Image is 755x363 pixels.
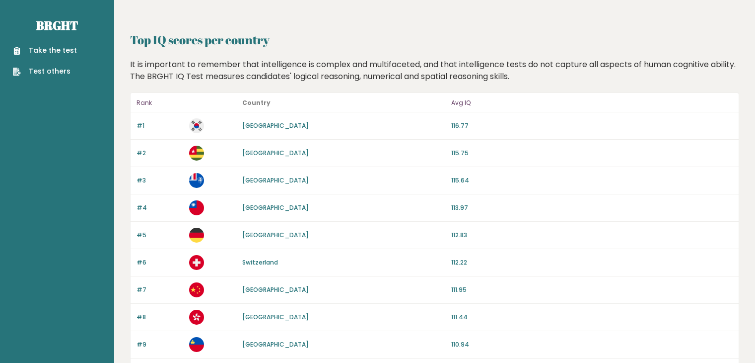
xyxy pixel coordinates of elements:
[242,176,309,184] a: [GEOGRAPHIC_DATA]
[36,17,78,33] a: Brght
[242,121,309,130] a: [GEOGRAPHIC_DATA]
[137,176,183,185] p: #3
[451,231,733,240] p: 112.83
[189,310,204,325] img: hk.svg
[137,313,183,322] p: #8
[189,200,204,215] img: tw.svg
[451,340,733,349] p: 110.94
[137,203,183,212] p: #4
[189,282,204,297] img: cn.svg
[451,285,733,294] p: 111.95
[127,59,743,83] div: It is important to remember that intelligence is complex and multifaceted, and that intelligence ...
[451,149,733,158] p: 115.75
[189,146,204,161] img: tg.svg
[451,203,733,212] p: 113.97
[137,340,183,349] p: #9
[189,228,204,243] img: de.svg
[451,97,733,109] p: Avg IQ
[189,118,204,133] img: kr.svg
[137,285,183,294] p: #7
[451,176,733,185] p: 115.64
[242,98,271,107] b: Country
[242,258,278,267] a: Switzerland
[137,97,183,109] p: Rank
[137,121,183,130] p: #1
[242,231,309,239] a: [GEOGRAPHIC_DATA]
[451,121,733,130] p: 116.77
[130,31,739,49] h2: Top IQ scores per country
[451,313,733,322] p: 111.44
[189,255,204,270] img: ch.svg
[242,203,309,212] a: [GEOGRAPHIC_DATA]
[242,340,309,349] a: [GEOGRAPHIC_DATA]
[189,173,204,188] img: tf.svg
[189,337,204,352] img: li.svg
[13,66,77,77] a: Test others
[242,149,309,157] a: [GEOGRAPHIC_DATA]
[137,231,183,240] p: #5
[13,45,77,56] a: Take the test
[242,285,309,294] a: [GEOGRAPHIC_DATA]
[451,258,733,267] p: 112.22
[137,258,183,267] p: #6
[137,149,183,158] p: #2
[242,313,309,321] a: [GEOGRAPHIC_DATA]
